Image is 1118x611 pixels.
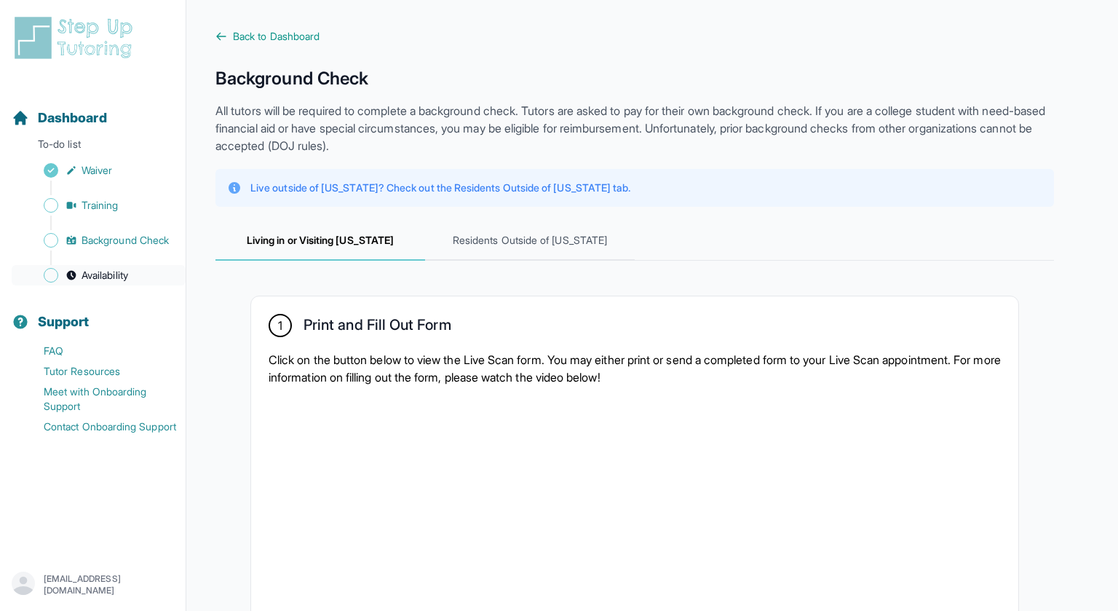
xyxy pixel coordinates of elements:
[38,312,90,332] span: Support
[269,351,1001,386] p: Click on the button below to view the Live Scan form. You may either print or send a completed fo...
[425,221,635,261] span: Residents Outside of [US_STATE]
[278,317,282,334] span: 1
[12,265,186,285] a: Availability
[44,573,174,596] p: [EMAIL_ADDRESS][DOMAIN_NAME]
[12,361,186,382] a: Tutor Resources
[82,198,119,213] span: Training
[12,195,186,216] a: Training
[12,341,186,361] a: FAQ
[215,221,1054,261] nav: Tabs
[12,15,141,61] img: logo
[12,572,174,598] button: [EMAIL_ADDRESS][DOMAIN_NAME]
[215,221,425,261] span: Living in or Visiting [US_STATE]
[233,29,320,44] span: Back to Dashboard
[304,316,451,339] h2: Print and Fill Out Form
[82,268,128,283] span: Availability
[12,108,107,128] a: Dashboard
[6,84,180,134] button: Dashboard
[12,160,186,181] a: Waiver
[12,382,186,417] a: Meet with Onboarding Support
[38,108,107,128] span: Dashboard
[215,67,1054,90] h1: Background Check
[82,233,169,248] span: Background Check
[215,102,1054,154] p: All tutors will be required to complete a background check. Tutors are asked to pay for their own...
[12,230,186,251] a: Background Check
[6,288,180,338] button: Support
[6,137,180,157] p: To-do list
[215,29,1054,44] a: Back to Dashboard
[12,417,186,437] a: Contact Onboarding Support
[82,163,112,178] span: Waiver
[250,181,630,195] p: Live outside of [US_STATE]? Check out the Residents Outside of [US_STATE] tab.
